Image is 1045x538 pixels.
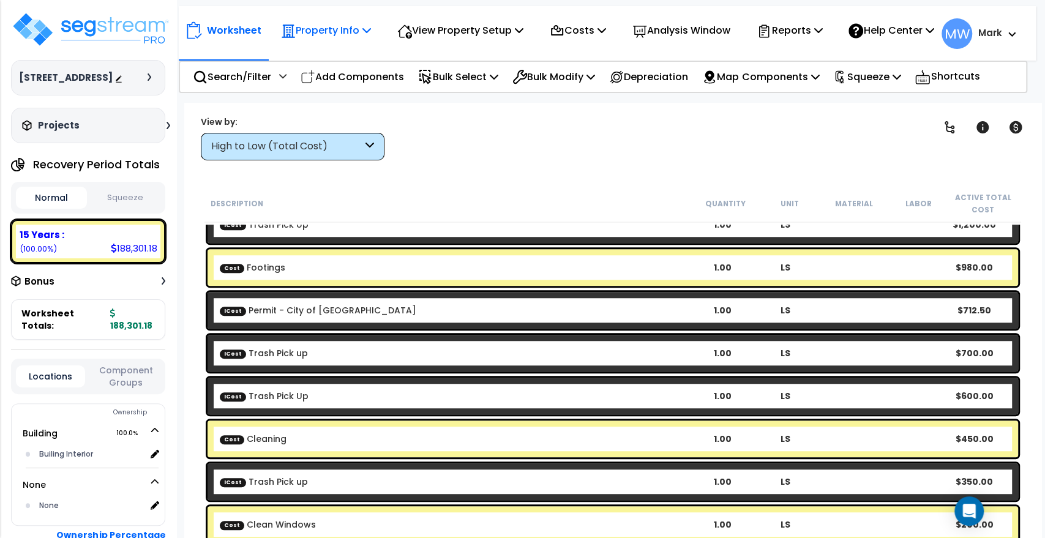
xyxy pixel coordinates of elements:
[418,69,498,85] p: Bulk Select
[19,72,113,84] h3: [STREET_ADDRESS]
[512,69,595,85] p: Bulk Modify
[193,69,271,85] p: Search/Filter
[905,199,932,209] small: Labor
[207,22,261,39] p: Worksheet
[754,476,817,488] div: LS
[211,140,362,154] div: High to Low (Total Cost)
[397,22,523,39] p: View Property Setup
[220,518,316,531] a: Custom Item
[943,390,1006,402] div: $600.00
[691,261,754,274] div: 1.00
[942,18,972,49] span: MW
[550,22,606,39] p: Costs
[294,62,411,91] div: Add Components
[943,518,1006,531] div: $200.00
[91,364,160,389] button: Component Groups
[754,219,817,231] div: LS
[754,261,817,274] div: LS
[943,219,1006,231] div: $1,200.00
[220,220,246,230] span: ICost
[220,476,308,488] a: Custom Item
[220,261,285,274] a: Custom Item
[220,477,246,487] span: ICost
[36,405,165,420] div: Ownership
[691,304,754,316] div: 1.00
[11,11,170,48] img: logo_pro_r.png
[36,447,145,461] div: Builing Interior
[691,518,754,531] div: 1.00
[915,68,979,86] p: Shortcuts
[220,433,287,445] a: Custom Item
[943,476,1006,488] div: $350.00
[705,199,746,209] small: Quantity
[754,518,817,531] div: LS
[943,347,1006,359] div: $700.00
[835,199,873,209] small: Material
[23,479,46,491] a: None
[220,392,246,401] span: ICost
[220,304,416,316] a: Custom Item
[632,22,730,39] p: Analysis Window
[23,427,58,439] a: Building 100.0%
[116,426,149,441] span: 100.0%
[21,307,105,332] span: Worksheet Totals:
[954,496,984,526] div: Open Intercom Messenger
[24,277,54,287] h3: Bonus
[691,219,754,231] div: 1.00
[848,22,934,39] p: Help Center
[943,433,1006,445] div: $450.00
[691,433,754,445] div: 1.00
[754,433,817,445] div: LS
[110,242,157,255] div: 188,301.18
[220,263,244,272] span: Cost
[754,390,817,402] div: LS
[943,304,1006,316] div: $712.50
[781,199,799,209] small: Unit
[220,520,244,529] span: Cost
[220,219,309,231] a: Custom Item
[691,476,754,488] div: 1.00
[702,69,819,85] p: Map Components
[16,365,85,387] button: Locations
[110,307,152,332] b: 188,301.18
[211,199,263,209] small: Description
[20,244,57,254] small: (100.00%)
[757,22,822,39] p: Reports
[281,22,371,39] p: Property Info
[602,62,695,91] div: Depreciation
[36,498,145,513] div: None
[833,69,901,85] p: Squeeze
[220,435,244,444] span: Cost
[943,261,1006,274] div: $980.00
[16,187,87,209] button: Normal
[20,228,64,241] b: 15 Years :
[908,62,986,92] div: Shortcuts
[220,306,246,315] span: ICost
[609,69,688,85] p: Depreciation
[220,349,246,358] span: ICost
[754,304,817,316] div: LS
[220,347,308,359] a: Custom Item
[201,116,384,128] div: View by:
[691,390,754,402] div: 1.00
[220,390,309,402] a: Custom Item
[38,119,80,132] h3: Projects
[978,26,1002,39] b: Mark
[954,193,1011,215] small: Active Total Cost
[691,347,754,359] div: 1.00
[301,69,404,85] p: Add Components
[33,159,160,171] h4: Recovery Period Totals
[754,347,817,359] div: LS
[90,187,161,209] button: Squeeze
